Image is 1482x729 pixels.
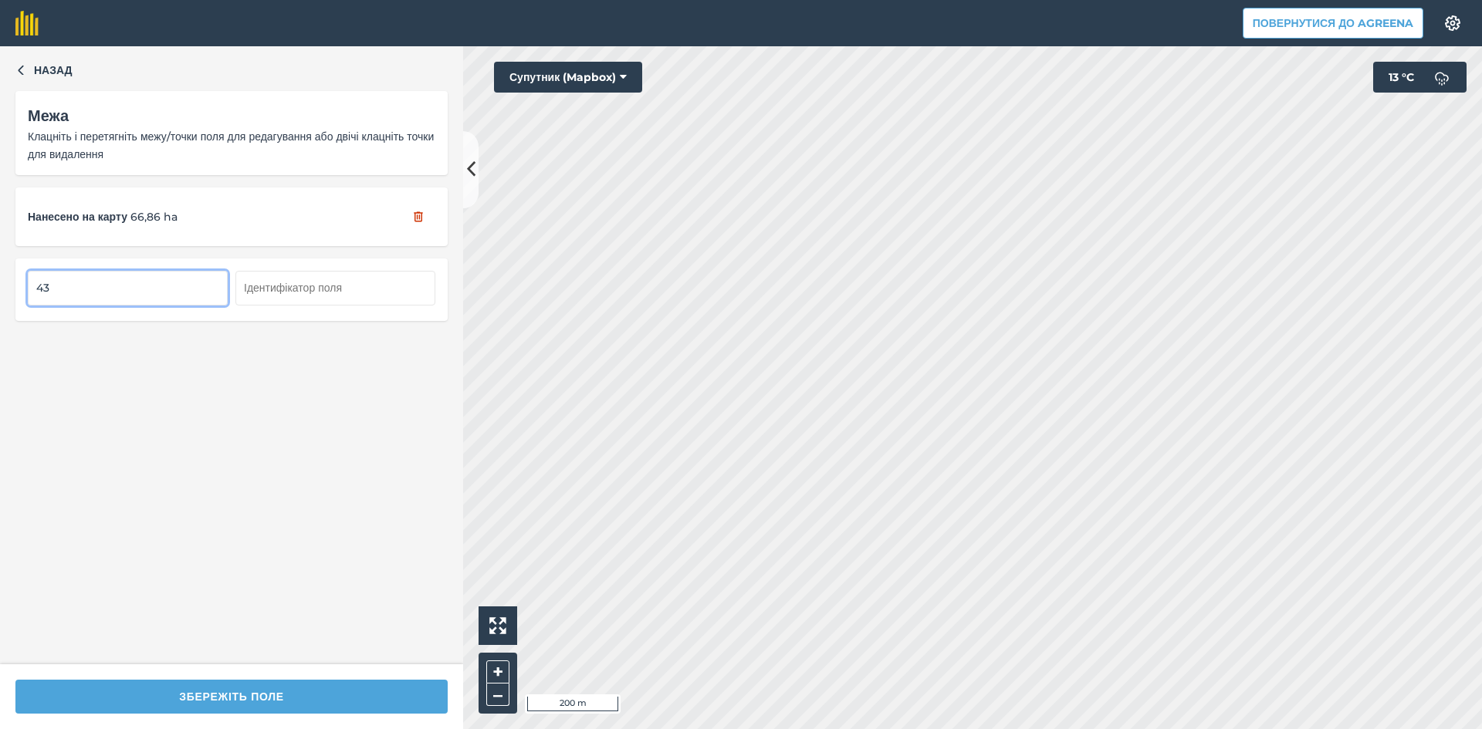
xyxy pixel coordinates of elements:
[1426,62,1457,93] img: svg+xml;base64,PD94bWwgdmVyc2lvbj0iMS4wIiBlbmNvZGluZz0idXRmLTgiPz4KPCEtLSBHZW5lcmF0b3I6IEFkb2JlIE...
[486,683,509,706] button: –
[28,208,127,225] span: Нанесено на карту
[28,103,435,128] div: Межа
[1389,62,1414,93] span: 13 ° C
[34,62,73,79] span: Назад
[489,617,506,634] img: Four arrows, one pointing top left, one top right, one bottom right and the last bottom left
[1243,8,1423,39] button: Повернутися до Agreena
[494,62,642,93] button: Супутник (Mapbox)
[1443,15,1462,31] img: A cog icon
[28,130,434,160] span: Клацніть і перетягніть межу/точки поля для редагування або двічі клацніть точки для видалення
[15,11,39,35] img: fieldmargin Логотип
[15,680,448,714] button: ЗБЕРЕЖІТЬ ПОЛЕ
[1373,62,1467,93] button: 13 °C
[486,660,509,683] button: +
[15,62,73,79] button: Назад
[130,208,178,225] span: 66,86 ha
[28,271,228,305] input: Назва поля
[235,271,435,305] input: Ідентифікатор поля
